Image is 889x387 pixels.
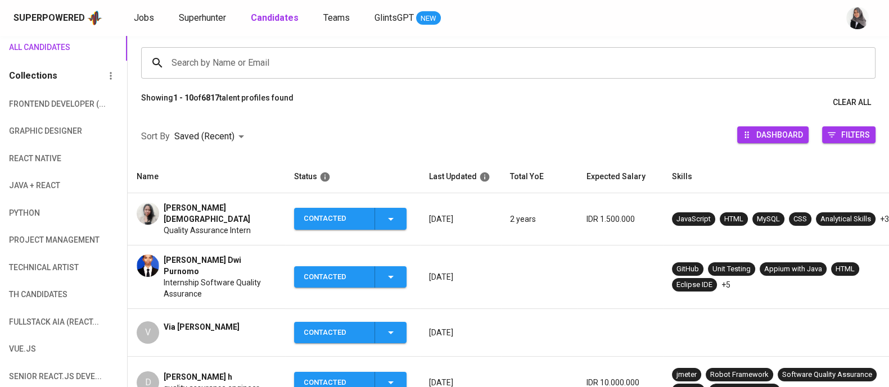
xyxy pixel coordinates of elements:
span: technical artist [9,261,69,275]
span: [PERSON_NAME] Dwi Purnomo [164,254,276,277]
th: Last Updated [420,161,501,193]
span: [PERSON_NAME][DEMOGRAPHIC_DATA] [164,202,276,225]
span: NEW [416,13,441,24]
div: V [137,321,159,344]
button: Contacted [294,266,407,288]
p: Showing of talent profiles found [141,92,294,113]
span: Senior React.Js deve... [9,370,69,384]
div: jmeter [676,370,697,380]
div: HTML [724,214,743,225]
div: Eclipse IDE [676,280,712,290]
span: Fullstack AIA (React... [9,315,69,329]
span: [PERSON_NAME] h [164,371,232,383]
span: TH candidates [9,288,69,302]
b: 1 - 10 [173,93,193,102]
a: Candidates [251,11,301,25]
a: GlintsGPT NEW [374,11,441,25]
h6: Collections [9,68,57,84]
p: [DATE] [429,327,492,338]
div: Contacted [304,266,365,288]
a: Superpoweredapp logo [13,10,102,26]
div: HTML [836,264,855,275]
span: Graphic Designer [9,124,69,138]
img: 4281f22f3636342557bfdce167dbdb4b.jpg [137,254,159,277]
th: Status [285,161,420,193]
button: Clear All [828,92,876,113]
span: GlintsGPT [374,12,414,23]
span: React Native [9,152,69,166]
span: python [9,206,69,220]
div: JavaScript [676,214,711,225]
div: Unit Testing [712,264,751,275]
span: Internship Software Quality Assurance [164,277,276,299]
img: e3992f63eacdd55b277646945db42215.jpg [137,202,159,225]
p: Sort By [141,130,170,143]
p: [DATE] [429,213,492,225]
div: Saved (Recent) [174,126,248,147]
button: Contacted [294,208,407,230]
span: All Candidates [9,40,69,54]
span: Filters [841,127,870,142]
th: Name [128,161,285,193]
div: Appium with Java [764,264,822,275]
span: Java + React [9,179,69,193]
img: sinta.windasari@glints.com [846,7,869,29]
span: Teams [323,12,350,23]
b: Candidates [251,12,299,23]
div: Superpowered [13,12,85,25]
b: 6817 [201,93,219,102]
th: Expected Salary [577,161,663,193]
p: 2 years [510,213,568,225]
span: Frontend Developer (... [9,97,69,111]
div: Robot Framework [710,370,769,380]
a: Jobs [134,11,156,25]
img: app logo [87,10,102,26]
div: Contacted [304,208,365,230]
button: Contacted [294,322,407,344]
p: IDR 1.500.000 [586,213,654,225]
a: Teams [323,11,352,25]
div: Software Quality Assurance [782,370,872,380]
a: Superhunter [179,11,228,25]
span: Superhunter [179,12,226,23]
button: Dashboard [737,126,809,143]
p: +5 [721,279,730,290]
p: Saved (Recent) [174,130,234,143]
div: Analytical Skills [820,214,871,225]
span: Project Management [9,233,69,247]
span: Jobs [134,12,154,23]
span: Dashboard [756,127,803,142]
p: [DATE] [429,271,492,283]
div: Contacted [304,322,365,344]
span: Quality Assurance Intern [164,225,251,236]
div: GitHub [676,264,699,275]
div: CSS [793,214,807,225]
span: Clear All [833,95,871,110]
p: +3 [880,213,889,225]
span: Vue.Js [9,342,69,356]
button: Filters [822,126,876,143]
th: Total YoE [501,161,577,193]
span: Via [PERSON_NAME] [164,321,240,333]
div: MySQL [757,214,780,225]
